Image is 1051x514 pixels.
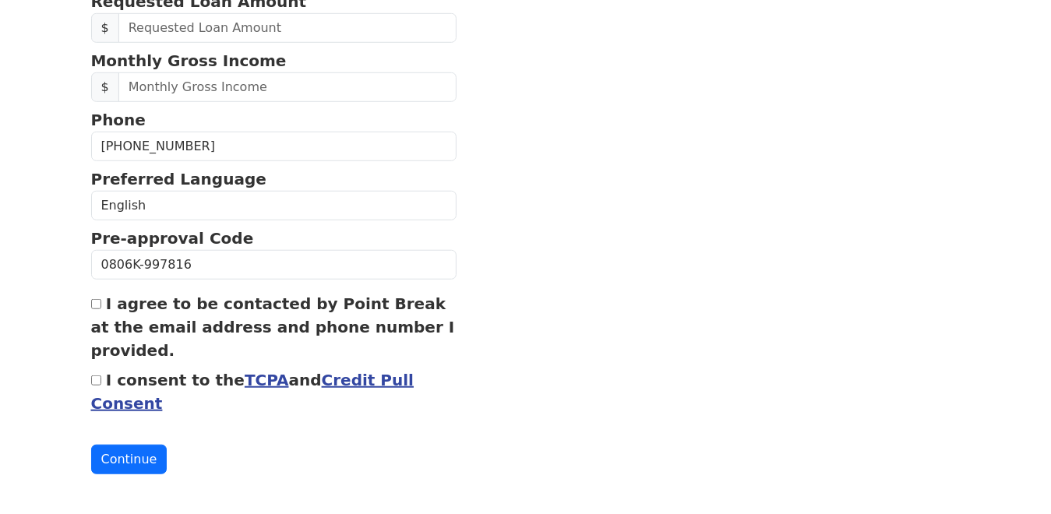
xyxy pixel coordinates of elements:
[91,72,119,102] span: $
[118,72,457,102] input: Monthly Gross Income
[91,111,146,129] strong: Phone
[91,445,168,474] button: Continue
[118,13,457,43] input: Requested Loan Amount
[91,371,414,413] label: I consent to the and
[91,170,266,188] strong: Preferred Language
[91,294,455,360] label: I agree to be contacted by Point Break at the email address and phone number I provided.
[91,13,119,43] span: $
[91,49,457,72] p: Monthly Gross Income
[245,371,289,389] a: TCPA
[91,229,254,248] strong: Pre-approval Code
[91,132,457,161] input: Phone
[91,250,457,280] input: Pre-approval Code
